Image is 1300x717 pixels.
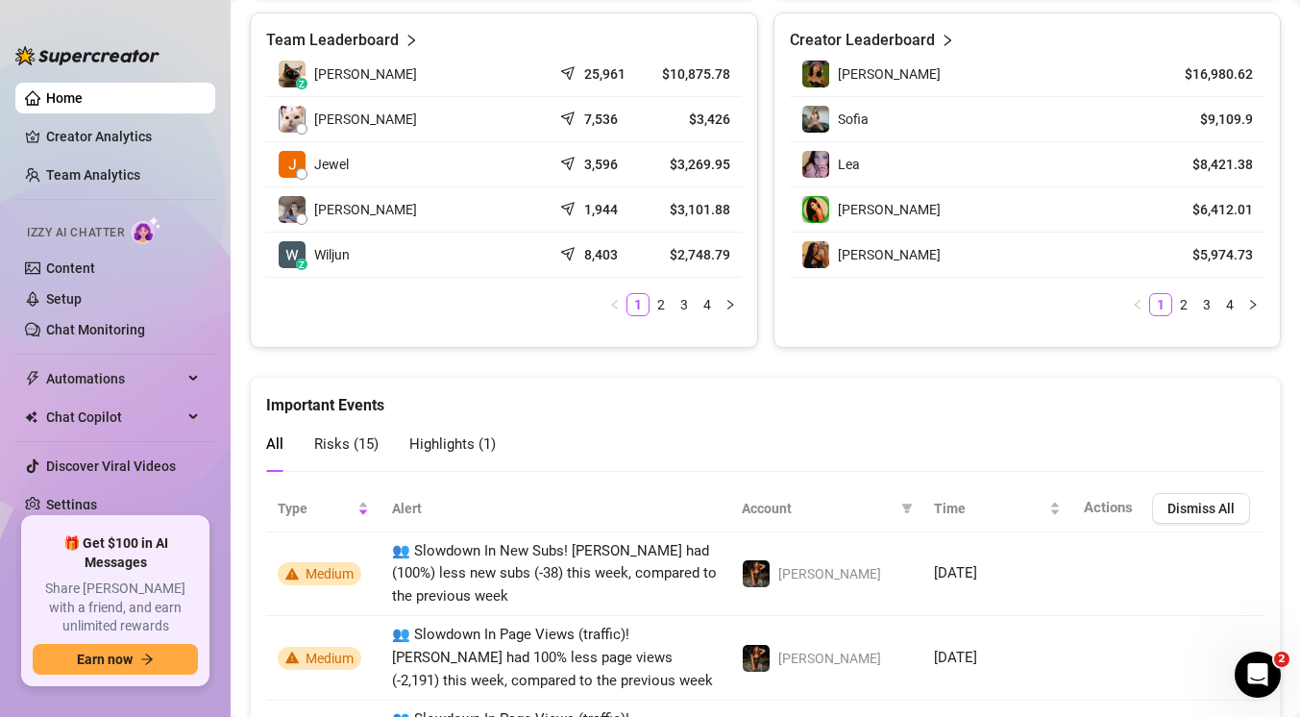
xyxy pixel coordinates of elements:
[584,64,625,84] article: 25,961
[314,244,350,265] span: Wiljun
[584,200,618,219] article: 1,944
[696,293,719,316] li: 4
[1173,294,1194,315] a: 2
[279,61,306,87] img: Chris sevilla
[409,435,496,453] span: Highlights ( 1 )
[285,567,299,581] span: warning
[603,293,626,316] li: Previous Page
[1241,293,1264,316] li: Next Page
[46,402,183,433] span: Chat Copilot
[934,564,977,581] span: [DATE]
[609,299,621,310] span: left
[33,534,198,572] span: 🎁 Get $100 in AI Messages
[560,197,579,216] span: send
[285,651,299,664] span: warning
[77,652,133,667] span: Earn now
[838,111,869,127] span: Sofia
[658,200,730,219] article: $3,101.88
[560,107,579,126] span: send
[650,293,673,316] li: 2
[650,294,672,315] a: 2
[674,294,695,315] a: 3
[658,245,730,264] article: $2,748.79
[1274,652,1289,667] span: 2
[392,626,713,688] span: 👥 Slowdown In Page Views (traffic)! [PERSON_NAME] had 100% less page views (-2,191) this week, co...
[46,260,95,276] a: Content
[392,542,717,605] span: 👥 Slowdown In New Subs! [PERSON_NAME] had (100%) less new subs (-38) this week, compared to the p...
[1150,294,1171,315] a: 1
[15,46,159,65] img: logo-BBDzfeDw.svg
[1165,110,1253,129] article: $9,109.9
[626,293,650,316] li: 1
[314,109,417,130] span: [PERSON_NAME]
[838,247,941,262] span: [PERSON_NAME]
[790,29,935,52] article: Creator Leaderboard
[1167,501,1235,516] span: Dismiss All
[1126,293,1149,316] button: left
[560,242,579,261] span: send
[1235,652,1281,698] iframe: Intercom live chat
[658,155,730,174] article: $3,269.95
[802,196,829,223] img: Jade
[1149,293,1172,316] li: 1
[46,322,145,337] a: Chat Monitoring
[1196,294,1217,315] a: 3
[33,580,198,636] span: Share [PERSON_NAME] with a friend, and earn unlimited rewards
[778,651,881,666] span: [PERSON_NAME]
[934,498,1045,519] span: Time
[627,294,649,315] a: 1
[1165,155,1253,174] article: $8,421.38
[46,167,140,183] a: Team Analytics
[306,651,354,666] span: Medium
[314,63,417,85] span: [PERSON_NAME]
[584,155,618,174] article: 3,596
[25,371,40,386] span: thunderbolt
[1172,293,1195,316] li: 2
[897,494,917,523] span: filter
[1218,293,1241,316] li: 4
[743,645,770,672] img: Ańa
[27,224,124,242] span: Izzy AI Chatter
[658,64,730,84] article: $10,875.78
[603,293,626,316] button: left
[1084,499,1133,516] span: Actions
[296,259,307,270] div: z
[266,378,1264,417] div: Important Events
[1152,493,1250,524] button: Dismiss All
[1195,293,1218,316] li: 3
[266,435,283,453] span: All
[778,566,881,581] span: [PERSON_NAME]
[279,196,306,223] img: Jodi
[584,245,618,264] article: 8,403
[140,653,154,666] span: arrow-right
[314,154,349,175] span: Jewel
[46,291,82,307] a: Setup
[838,157,860,172] span: Lea
[380,485,730,532] th: Alert
[46,121,200,152] a: Creator Analytics
[673,293,696,316] li: 3
[1165,200,1253,219] article: $6,412.01
[1165,64,1253,84] article: $16,980.62
[266,485,380,532] th: Type
[279,151,306,178] img: Jewel
[1126,293,1149,316] li: Previous Page
[1132,299,1143,310] span: left
[1219,294,1240,315] a: 4
[658,110,730,129] article: $3,426
[719,293,742,316] li: Next Page
[306,566,354,581] span: Medium
[405,29,418,52] span: right
[279,106,306,133] img: John Mark Cavit…
[1241,293,1264,316] button: right
[46,363,183,394] span: Automations
[802,61,829,87] img: Dawn
[46,497,97,512] a: Settings
[46,90,83,106] a: Home
[1247,299,1259,310] span: right
[901,503,913,514] span: filter
[934,649,977,666] span: [DATE]
[802,241,829,268] img: Lucy
[802,151,829,178] img: Lea
[838,202,941,217] span: [PERSON_NAME]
